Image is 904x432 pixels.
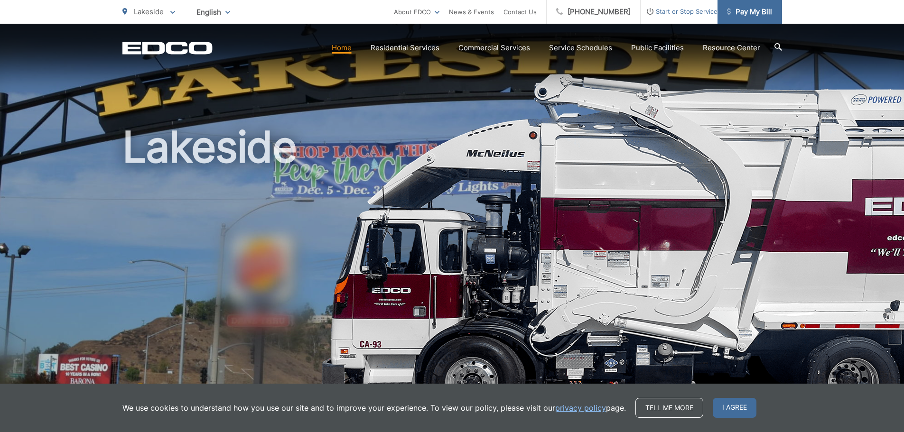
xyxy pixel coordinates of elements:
[458,42,530,54] a: Commercial Services
[394,6,439,18] a: About EDCO
[371,42,439,54] a: Residential Services
[503,6,537,18] a: Contact Us
[713,398,756,418] span: I agree
[727,6,772,18] span: Pay My Bill
[189,4,237,20] span: English
[122,123,782,423] h1: Lakeside
[635,398,703,418] a: Tell me more
[555,402,606,414] a: privacy policy
[122,41,213,55] a: EDCD logo. Return to the homepage.
[122,402,626,414] p: We use cookies to understand how you use our site and to improve your experience. To view our pol...
[631,42,684,54] a: Public Facilities
[703,42,760,54] a: Resource Center
[449,6,494,18] a: News & Events
[332,42,352,54] a: Home
[549,42,612,54] a: Service Schedules
[134,7,164,16] span: Lakeside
